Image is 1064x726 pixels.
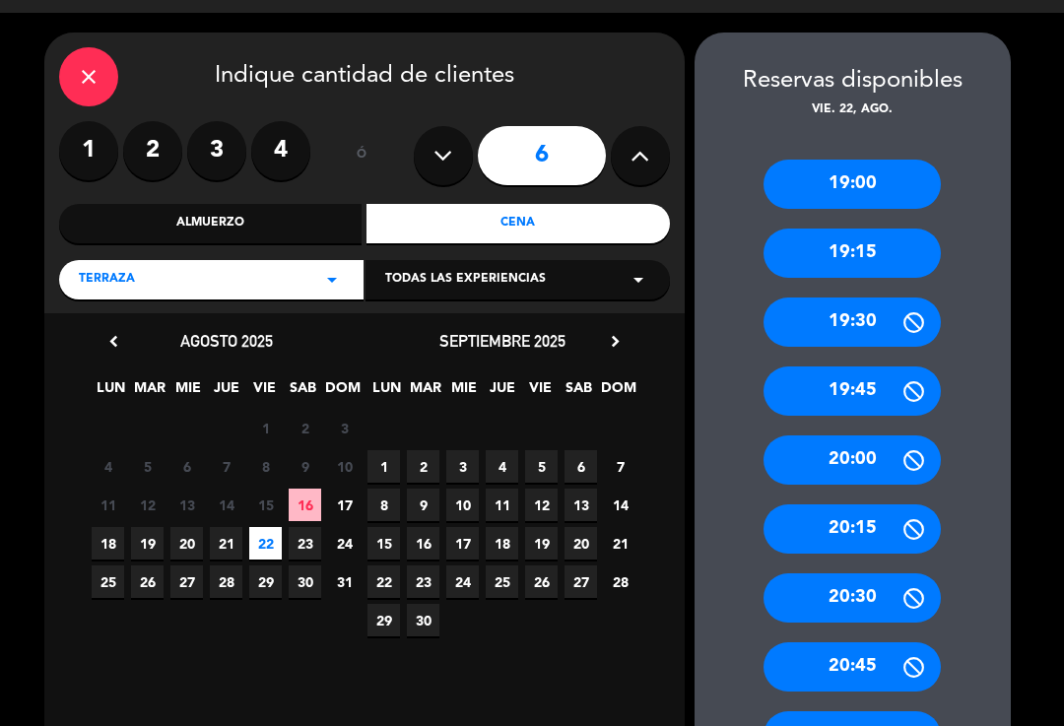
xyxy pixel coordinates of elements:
span: 26 [131,565,164,598]
label: 1 [59,121,118,180]
div: Reservas disponibles [695,62,1011,100]
span: 11 [486,489,518,521]
i: close [77,65,100,89]
div: 19:30 [764,297,941,347]
span: 7 [210,450,242,483]
span: 29 [367,604,400,636]
span: SAB [287,376,319,409]
span: agosto 2025 [180,331,273,351]
div: Cena [366,204,670,243]
span: 17 [328,489,361,521]
span: JUE [486,376,518,409]
span: 15 [367,527,400,560]
span: 4 [92,450,124,483]
span: 27 [170,565,203,598]
span: JUE [210,376,242,409]
span: DOM [325,376,358,409]
span: 21 [604,527,636,560]
span: 30 [289,565,321,598]
span: 6 [565,450,597,483]
span: 8 [249,450,282,483]
span: 5 [131,450,164,483]
div: 19:15 [764,229,941,278]
i: arrow_drop_down [320,268,344,292]
span: 6 [170,450,203,483]
span: 31 [328,565,361,598]
span: MAR [133,376,166,409]
span: 23 [407,565,439,598]
span: 12 [131,489,164,521]
span: Terraza [79,270,135,290]
span: VIE [248,376,281,409]
div: 20:45 [764,642,941,692]
span: MIE [171,376,204,409]
div: Indique cantidad de clientes [59,47,670,106]
span: SAB [563,376,595,409]
span: 20 [170,527,203,560]
span: 19 [131,527,164,560]
div: Almuerzo [59,204,363,243]
div: ó [330,121,394,190]
span: 16 [407,527,439,560]
span: 20 [565,527,597,560]
i: arrow_drop_down [627,268,650,292]
span: 18 [486,527,518,560]
span: MAR [409,376,441,409]
div: 20:00 [764,435,941,485]
label: 2 [123,121,182,180]
span: 14 [604,489,636,521]
span: 28 [210,565,242,598]
label: 4 [251,121,310,180]
span: 1 [249,412,282,444]
span: 3 [328,412,361,444]
span: 10 [446,489,479,521]
span: 19 [525,527,558,560]
div: 20:30 [764,573,941,623]
i: chevron_right [605,331,626,352]
span: 22 [367,565,400,598]
span: 25 [92,565,124,598]
span: 10 [328,450,361,483]
span: 30 [407,604,439,636]
span: 21 [210,527,242,560]
span: 3 [446,450,479,483]
span: 16 [289,489,321,521]
div: 19:45 [764,366,941,416]
span: 1 [367,450,400,483]
span: 12 [525,489,558,521]
span: 29 [249,565,282,598]
span: 25 [486,565,518,598]
span: 27 [565,565,597,598]
span: LUN [95,376,127,409]
span: 22 [249,527,282,560]
span: 24 [446,565,479,598]
div: 19:00 [764,160,941,209]
span: 18 [92,527,124,560]
span: 13 [170,489,203,521]
span: DOM [601,376,633,409]
span: 9 [289,450,321,483]
span: 15 [249,489,282,521]
span: 13 [565,489,597,521]
span: 2 [407,450,439,483]
span: 17 [446,527,479,560]
label: 3 [187,121,246,180]
span: VIE [524,376,557,409]
span: 8 [367,489,400,521]
i: chevron_left [103,331,124,352]
span: Todas las experiencias [385,270,546,290]
span: 5 [525,450,558,483]
span: 2 [289,412,321,444]
span: 28 [604,565,636,598]
span: LUN [370,376,403,409]
span: 26 [525,565,558,598]
span: 23 [289,527,321,560]
div: vie. 22, ago. [695,100,1011,120]
span: 7 [604,450,636,483]
span: 11 [92,489,124,521]
span: 9 [407,489,439,521]
span: 14 [210,489,242,521]
span: 24 [328,527,361,560]
span: MIE [447,376,480,409]
div: 20:15 [764,504,941,554]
